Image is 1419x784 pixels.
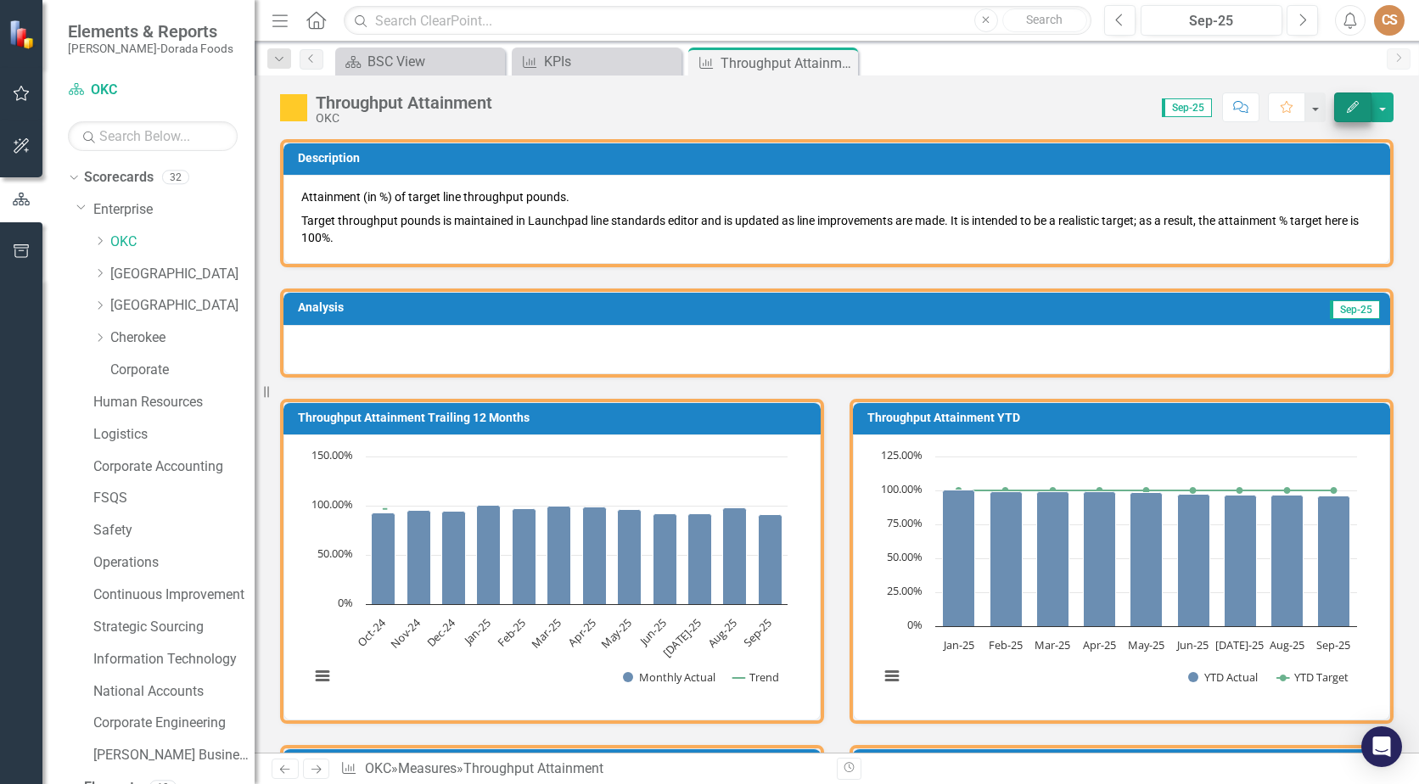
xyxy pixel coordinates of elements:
[583,507,607,605] path: Apr-25, 98.7571547. Monthly Actual.
[1050,487,1057,494] path: Mar-25, 100. YTD Target.
[528,615,564,651] text: Mar-25
[881,481,923,496] text: 100.00%
[93,425,255,445] a: Logistics
[372,513,395,605] path: Oct-24, 92.73768227. Monthly Actual.
[423,615,459,651] text: Dec-24
[110,265,255,284] a: [GEOGRAPHIC_DATA]
[93,521,255,540] a: Safety
[1374,5,1405,36] button: CS
[1002,8,1087,32] button: Search
[565,615,599,649] text: Apr-25
[887,515,923,530] text: 75.00%
[372,506,782,605] g: Monthly Actual, series 1 of 2. Bar series with 12 bars.
[301,188,1372,209] p: Attainment (in %) of target line throughput pounds.
[84,168,154,188] a: Scorecards
[93,457,255,477] a: Corporate Accounting
[907,617,923,632] text: 0%
[871,448,1372,703] div: Chart. Highcharts interactive chart.
[956,487,1338,494] g: YTD Target, series 2 of 2. Line with 9 data points.
[1130,493,1163,627] path: May-25, 98.43370847. YTD Actual.
[93,393,255,412] a: Human Resources
[516,51,677,72] a: KPIs
[68,81,238,100] a: OKC
[317,546,353,561] text: 50.00%
[340,759,824,779] div: » »
[1128,637,1164,652] text: May-25
[367,51,501,72] div: BSC View
[1084,492,1116,627] path: Apr-25, 99.00198322. YTD Actual.
[316,112,492,125] div: OKC
[740,615,775,650] text: Sep-25
[1318,496,1350,627] path: Sep-25, 95.83954268. YTD Actual.
[311,496,353,512] text: 100.00%
[1026,13,1063,26] span: Search
[110,328,255,348] a: Cherokee
[110,296,255,316] a: [GEOGRAPHIC_DATA]
[301,448,803,703] div: Chart. Highcharts interactive chart.
[597,615,634,652] text: May-25
[93,200,255,220] a: Enterprise
[280,94,307,121] img: Caution
[93,650,255,669] a: Information Technology
[387,615,423,652] text: Nov-24
[463,760,603,776] div: Throughput Attainment
[513,509,536,605] path: Feb-25, 97.36896726. Monthly Actual.
[659,615,704,660] text: [DATE]-25
[721,53,854,74] div: Throughput Attainment
[1277,669,1349,685] button: Show YTD Target
[1190,487,1197,494] path: Jun-25, 100. YTD Target.
[990,492,1023,627] path: Feb-25, 98.83724719. YTD Actual.
[68,121,238,151] input: Search Below...
[887,583,923,598] text: 25.00%
[162,171,189,185] div: 32
[354,615,389,650] text: Oct-24
[989,637,1023,652] text: Feb-25
[316,93,492,112] div: Throughput Attainment
[635,615,669,649] text: Jun-25
[623,669,715,685] button: Show Monthly Actual
[460,615,494,649] text: Jan-25
[93,746,255,765] a: [PERSON_NAME] Business Unit
[477,506,501,605] path: Jan-25, 100.21211132. Monthly Actual.
[732,669,779,685] button: Show Trend
[1330,300,1380,319] span: Sep-25
[880,664,904,688] button: View chart menu, Chart
[1284,487,1291,494] path: Aug-25, 100. YTD Target.
[881,447,923,462] text: 125.00%
[93,585,255,605] a: Continuous Improvement
[301,209,1372,246] p: Target throughput pounds is maintained in Launchpad line standards editor and is updated as line ...
[365,760,391,776] a: OKC
[407,511,431,605] path: Nov-24, 95.12272367. Monthly Actual.
[1237,487,1243,494] path: Jul-25, 100. YTD Target.
[1175,637,1209,652] text: Jun-25
[871,448,1366,703] svg: Interactive chart
[68,42,233,55] small: [PERSON_NAME]-Dorada Foods
[1331,487,1338,494] path: Sep-25, 100. YTD Target.
[1316,637,1350,652] text: Sep-25
[398,760,457,776] a: Measures
[301,448,796,703] svg: Interactive chart
[544,51,677,72] div: KPIs
[1271,496,1304,627] path: Aug-25, 96.5908442. YTD Actual.
[311,447,353,462] text: 150.00%
[110,361,255,380] a: Corporate
[442,512,466,605] path: Dec-24, 94.54138992. Monthly Actual.
[1225,496,1257,627] path: Jul-25, 96.3862967. YTD Actual.
[298,412,812,424] h3: Throughput Attainment Trailing 12 Months
[943,490,975,627] path: Jan-25, 100.21211132. YTD Actual.
[344,6,1091,36] input: Search ClearPoint...
[339,51,501,72] a: BSC View
[1037,492,1069,627] path: Mar-25, 99.07701574. YTD Actual.
[93,682,255,702] a: National Accounts
[688,514,712,605] path: Jul-25, 91.4587458. Monthly Actual.
[298,301,807,314] h3: Analysis
[1035,637,1070,652] text: Mar-25
[943,490,1350,627] g: YTD Actual, series 1 of 2. Bar series with 9 bars.
[867,412,1382,424] h3: Throughput Attainment YTD
[547,507,571,605] path: Mar-25, 99.48570441. Monthly Actual.
[68,21,233,42] span: Elements & Reports
[887,549,923,564] text: 50.00%
[1162,98,1212,117] span: Sep-25
[759,515,782,605] path: Sep-25, 91.18240758. Monthly Actual.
